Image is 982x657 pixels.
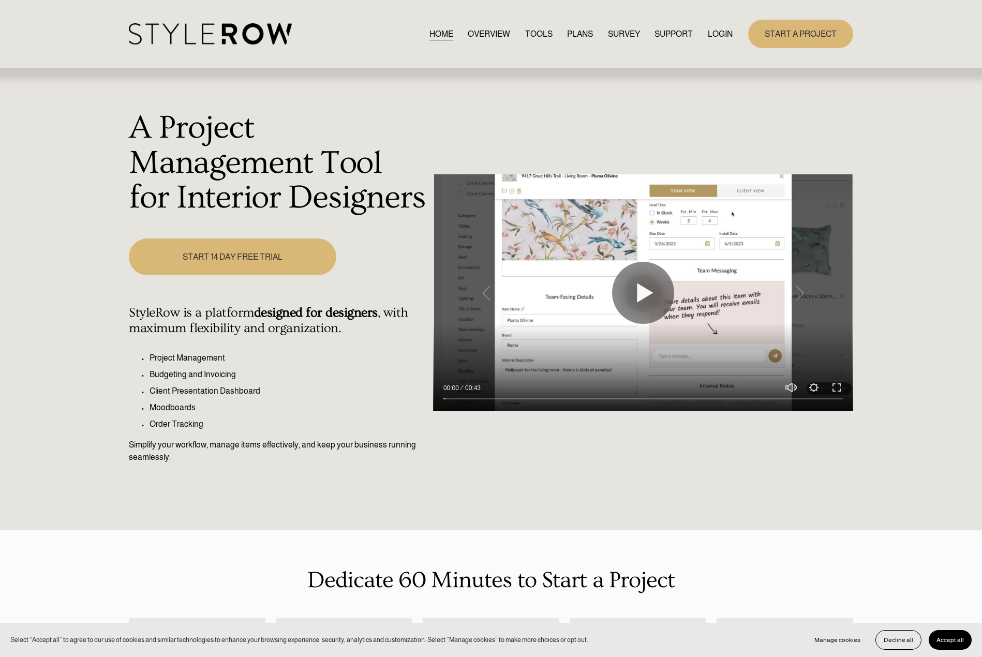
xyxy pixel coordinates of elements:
a: LOGIN [708,27,733,41]
a: SURVEY [608,27,640,41]
a: PLANS [567,27,593,41]
p: Project Management [150,352,427,364]
a: TOOLS [525,27,553,41]
button: Decline all [875,630,921,650]
p: Budgeting and Invoicing [150,368,427,381]
p: Simplify your workflow, manage items effectively, and keep your business running seamlessly. [129,439,427,464]
h1: A Project Management Tool for Interior Designers [129,111,427,216]
p: Select “Accept all” to agree to our use of cookies and similar technologies to enhance your brows... [10,635,588,645]
div: Current time [443,383,462,393]
strong: designed for designers [254,305,378,320]
p: Client Presentation Dashboard [150,385,427,397]
h4: StyleRow is a platform , with maximum flexibility and organization. [129,305,427,336]
a: START A PROJECT [748,20,853,48]
span: Decline all [884,636,913,644]
p: Moodboards [150,401,427,414]
span: Manage cookies [814,636,860,644]
div: Duration [462,383,483,393]
p: Dedicate 60 Minutes to Start a Project [129,563,853,598]
a: START 14 DAY FREE TRIAL [129,238,336,275]
button: Accept all [929,630,972,650]
button: Manage cookies [807,630,868,650]
a: HOME [429,27,453,41]
span: Accept all [936,636,964,644]
input: Seek [443,395,843,402]
button: Play [612,262,674,324]
span: SUPPORT [654,28,693,40]
img: StyleRow [129,23,292,44]
a: folder dropdown [654,27,693,41]
a: OVERVIEW [468,27,510,41]
p: Order Tracking [150,418,427,430]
